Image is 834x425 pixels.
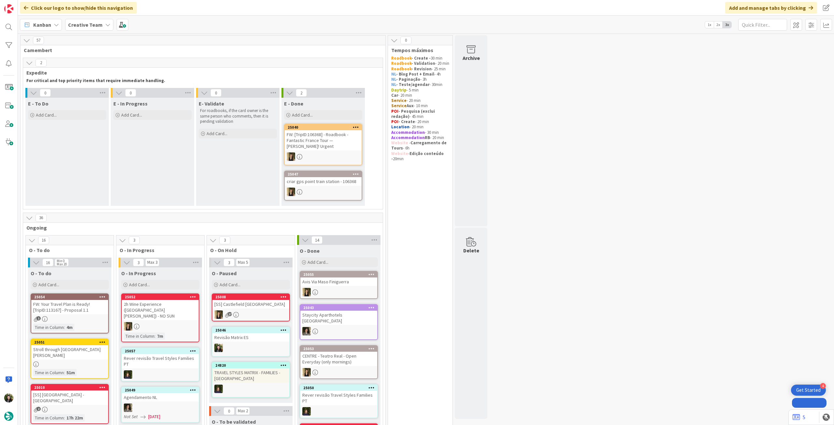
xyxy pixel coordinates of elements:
[391,66,449,72] p: - 25 min
[65,369,77,376] div: 51m
[121,112,142,118] span: Add Card...
[31,270,51,276] span: O - To do
[391,135,425,140] strong: Accommodation
[36,407,41,411] span: 2
[214,385,223,393] img: MC
[303,272,377,277] div: 25055
[391,55,411,61] strong: Roadbook
[124,333,154,340] div: Time in Column
[287,188,295,196] img: SP
[129,236,140,244] span: 3
[300,368,377,376] div: SP
[296,89,307,97] span: 2
[24,47,377,53] span: Camembert
[33,324,64,331] div: Time in Column
[391,140,449,151] p: - - 6h
[122,294,199,320] div: 250522h Wine Experience ([GEOGRAPHIC_DATA][PERSON_NAME]) - NO SUN
[125,295,199,299] div: 25052
[723,21,731,28] span: 3x
[391,130,425,135] strong: Accommodation
[212,300,289,308] div: [SS] Castlefield [GEOGRAPHIC_DATA]
[407,103,414,108] strong: Aux
[391,82,396,87] strong: NL
[300,272,377,277] div: 25055
[212,362,289,368] div: 24820
[302,327,311,335] img: MS
[300,311,377,325] div: Staycity Aparthotels [GEOGRAPHIC_DATA]
[57,262,67,266] div: Max 20
[64,369,65,376] span: :
[212,344,289,352] div: BC
[300,288,377,296] div: SP
[288,172,362,177] div: 25047
[302,368,311,376] img: SP
[33,369,64,376] div: Time in Column
[125,89,136,97] span: 0
[411,55,431,61] strong: - Create -
[154,333,155,340] span: :
[29,247,106,253] span: O - To do
[31,294,108,314] div: 25054FW: Your Travel Plan is Ready! [TripID:113167] - Proposal 1.1
[212,327,289,333] div: 25046
[212,418,256,425] span: O - To be validated
[725,2,817,14] div: Add and manage tabs by clicking
[463,247,479,254] div: Delete
[199,100,224,107] span: E- Validate
[121,270,156,276] span: O - In Progress
[34,385,108,390] div: 25010
[122,387,199,393] div: 25049
[391,108,436,119] strong: - Pesquisa (exclui redação)
[288,125,362,130] div: 25040
[122,370,199,379] div: MC
[391,135,449,140] p: - 20 min
[31,339,108,345] div: 25051
[300,385,377,391] div: 25050
[34,295,108,299] div: 25054
[219,236,230,244] span: 3
[38,282,59,288] span: Add Card...
[300,352,377,366] div: CENTRE - Teatro Real - Open Everyday (only mornings)
[31,300,108,314] div: FW: Your Travel Plan is Ready! [TripID:113167] - Proposal 1.1
[20,2,137,14] div: Click our logo to show/hide this navigation
[26,69,375,76] span: Expedite
[212,294,289,308] div: 25008[SS] Castlefield [GEOGRAPHIC_DATA]
[303,386,377,390] div: 25050
[133,259,144,266] span: 3
[391,77,449,82] p: - 3h
[391,92,398,98] strong: Car
[64,324,65,331] span: :
[285,152,362,161] div: SP
[398,119,415,124] strong: - Create
[300,272,377,286] div: 25055Avis Via Maso Finiguerra
[210,89,222,97] span: 0
[223,259,235,266] span: 3
[311,236,323,244] span: 14
[411,61,435,66] strong: - Validation
[391,130,449,135] p: - 30 min
[300,391,377,405] div: Rever revisão Travel Styles Families PT
[31,390,108,405] div: [SS] [GEOGRAPHIC_DATA] - [GEOGRAPHIC_DATA]
[33,21,51,29] span: Kanban
[212,270,237,276] span: O - Paused
[212,294,289,300] div: 25008
[212,327,289,342] div: 25046Revisão Matrix ES
[391,71,396,77] strong: NL
[42,259,53,266] span: 16
[228,312,232,316] span: 17
[302,407,311,416] img: MC
[215,295,289,299] div: 25008
[36,59,47,67] span: 2
[791,385,826,396] div: Open Get Started checklist, remaining modules: 4
[31,385,108,405] div: 25010[SS] [GEOGRAPHIC_DATA] - [GEOGRAPHIC_DATA]
[212,310,289,319] div: SP
[65,324,74,331] div: 4m
[391,72,449,77] p: - 4h
[391,77,396,82] strong: NL
[796,387,821,393] div: Get Started
[122,348,199,368] div: 25057Rever revisão Travel Styles Families PT
[38,236,49,244] span: 16
[391,61,411,66] strong: Roadbook
[425,135,430,140] strong: RB
[285,130,362,150] div: FW: [TripID:106368] - Roadbook - Fantastic France Tour — [PERSON_NAME]! Urgent
[212,385,289,393] div: MC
